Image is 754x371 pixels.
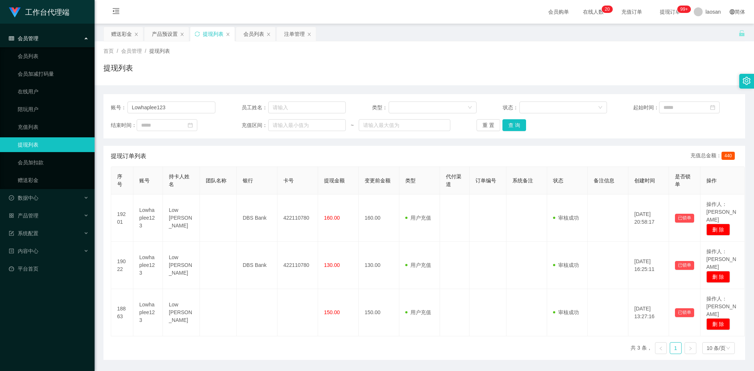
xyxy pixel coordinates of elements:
[283,178,294,183] span: 卡号
[738,30,745,37] i: 图标: unlock
[9,195,14,200] i: 图标: check-circle-o
[405,215,431,221] span: 用户充值
[277,242,318,289] td: 422110780
[706,224,730,236] button: 删 除
[103,0,129,24] i: 图标: menu-fold
[685,342,696,354] li: 下一页
[359,195,399,242] td: 160.00
[242,121,268,129] span: 充值区间：
[359,242,399,289] td: 130.00
[9,7,21,18] img: logo.9652507e.png
[307,32,311,37] i: 图标: close
[743,77,751,85] i: 图标: setting
[605,6,607,13] p: 2
[152,27,178,41] div: 产品预设置
[195,31,200,37] i: 图标: sync
[242,104,268,111] span: 员工姓名：
[678,6,691,13] sup: 1025
[18,173,89,188] a: 赠送彩金
[634,178,655,183] span: 创建时间
[655,342,667,354] li: 上一页
[237,195,277,242] td: DBS Bank
[710,105,715,110] i: 图标: calendar
[169,174,190,187] span: 持卡人姓名
[9,9,69,15] a: 工作台代理端
[602,6,613,13] sup: 20
[111,121,137,129] span: 结束时间：
[633,104,659,111] span: 起始时间：
[188,123,193,128] i: 图标: calendar
[145,48,146,54] span: /
[675,261,694,270] button: 已锁单
[111,152,146,161] span: 提现订单列表
[346,121,359,129] span: ~
[553,309,579,315] span: 审核成功
[706,296,736,317] span: 操作人：[PERSON_NAME]
[9,36,14,41] i: 图标: table
[553,178,563,183] span: 状态
[675,174,690,187] span: 是否锁单
[670,342,682,354] li: 1
[18,155,89,170] a: 会员加扣款
[9,213,14,218] i: 图标: appstore-o
[226,32,230,37] i: 图标: close
[706,318,730,330] button: 删 除
[468,105,472,110] i: 图标: down
[512,178,533,183] span: 系统备注
[9,261,89,276] a: 图标: dashboard平台首页
[688,346,693,351] i: 图标: right
[117,174,122,187] span: 序号
[503,104,519,111] span: 状态：
[706,201,736,223] span: 操作人：[PERSON_NAME]
[9,230,38,236] span: 系统配置
[598,105,603,110] i: 图标: down
[324,262,340,268] span: 130.00
[103,62,133,73] h1: 提现列表
[117,48,118,54] span: /
[180,32,184,37] i: 图标: close
[203,27,224,41] div: 提现列表
[670,343,681,354] a: 1
[18,84,89,99] a: 在线用户
[266,32,271,37] i: 图标: close
[111,104,127,111] span: 账号：
[111,289,133,336] td: 18863
[18,102,89,117] a: 陪玩用户
[149,48,170,54] span: 提现列表
[628,195,669,242] td: [DATE] 20:58:17
[706,271,730,283] button: 删 除
[206,178,226,183] span: 团队名称
[618,9,646,14] span: 充值订单
[659,346,663,351] i: 图标: left
[446,174,461,187] span: 代付渠道
[121,48,142,54] span: 会员管理
[111,242,133,289] td: 19022
[9,231,14,236] i: 图标: form
[268,119,346,131] input: 请输入最小值为
[475,178,496,183] span: 订单编号
[9,248,38,254] span: 内容中心
[628,242,669,289] td: [DATE] 16:25:11
[134,32,139,37] i: 图标: close
[9,195,38,201] span: 数据中心
[243,27,264,41] div: 会员列表
[405,178,416,183] span: 类型
[324,215,340,221] span: 160.00
[730,9,735,14] i: 图标: global
[277,195,318,242] td: 422110780
[111,195,133,242] td: 19201
[553,215,579,221] span: 审核成功
[111,27,132,41] div: 赠送彩金
[359,289,399,336] td: 150.00
[628,289,669,336] td: [DATE] 13:27:16
[359,119,450,131] input: 请输入最大值为
[365,178,390,183] span: 变更前金额
[706,248,736,270] span: 操作人：[PERSON_NAME]
[477,119,500,131] button: 重 置
[405,309,431,315] span: 用户充值
[9,213,38,219] span: 产品管理
[18,120,89,134] a: 充值列表
[707,343,726,354] div: 10 条/页
[631,342,652,354] li: 共 3 条，
[243,178,253,183] span: 银行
